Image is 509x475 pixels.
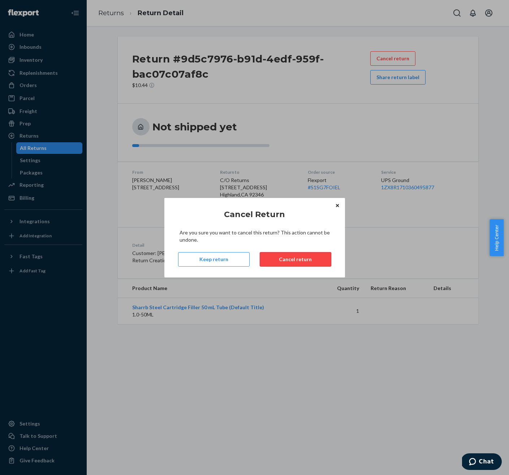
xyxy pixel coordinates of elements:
button: Cancel return [260,252,331,267]
button: Close [334,202,341,210]
button: Keep return [178,252,250,267]
h3: Cancel Return [224,209,285,220]
p: Are you sure you want to cancel this return? This action cannot be undone. [180,229,334,243]
span: Chat [17,5,32,12]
